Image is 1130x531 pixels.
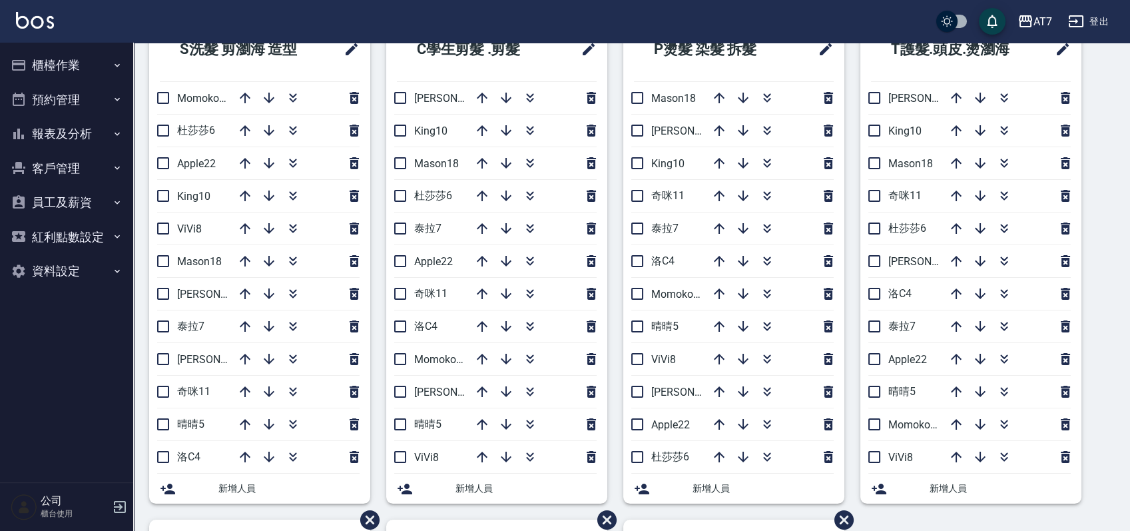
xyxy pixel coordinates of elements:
[888,451,913,464] span: ViVi8
[414,125,447,137] span: King10
[149,474,370,504] div: 新增人員
[177,157,216,170] span: Apple22
[693,482,834,496] span: 新增人員
[41,494,109,508] h5: 公司
[11,494,37,520] img: Person
[930,482,1071,496] span: 新增人員
[888,92,974,105] span: [PERSON_NAME]2
[177,223,202,235] span: ViVi8
[573,33,597,65] span: 修改班表的標題
[386,474,607,504] div: 新增人員
[651,189,685,202] span: 奇咪11
[651,222,679,235] span: 泰拉7
[979,8,1005,35] button: save
[871,25,1037,73] h2: T護髮.頭皮.燙瀏海
[414,451,439,464] span: ViVi8
[651,320,679,332] span: 晴晴5
[177,92,231,105] span: Momoko12
[1012,8,1057,35] button: AT7
[5,185,128,220] button: 員工及薪資
[623,474,844,504] div: 新增人員
[414,287,447,300] span: 奇咪11
[414,418,441,430] span: 晴晴5
[651,288,705,300] span: Momoko12
[5,83,128,117] button: 預約管理
[160,25,326,73] h2: S洗髮 剪瀏海 造型
[414,157,459,170] span: Mason18
[888,255,974,268] span: [PERSON_NAME]9
[888,320,916,332] span: 泰拉7
[651,418,690,431] span: Apple22
[651,353,676,366] span: ViVi8
[651,450,689,463] span: 杜莎莎6
[455,482,597,496] span: 新增人員
[888,222,926,235] span: 杜莎莎6
[397,25,556,73] h2: C學生剪髮 .剪髮
[414,353,468,366] span: Momoko12
[177,190,210,203] span: King10
[651,125,737,137] span: [PERSON_NAME]9
[414,222,441,235] span: 泰拉7
[888,125,922,137] span: King10
[5,151,128,186] button: 客戶管理
[651,157,685,170] span: King10
[414,189,452,202] span: 杜莎莎6
[16,12,54,29] img: Logo
[651,386,737,398] span: [PERSON_NAME]2
[5,220,128,255] button: 紅利點數設定
[5,254,128,288] button: 資料設定
[860,474,1081,504] div: 新增人員
[414,386,500,398] span: [PERSON_NAME]2
[5,117,128,151] button: 報表及分析
[5,48,128,83] button: 櫃檯作業
[177,255,222,268] span: Mason18
[177,418,204,430] span: 晴晴5
[888,189,922,202] span: 奇咪11
[634,25,793,73] h2: P燙髮 染髮 拆髮
[414,255,453,268] span: Apple22
[414,320,437,332] span: 洛C4
[177,385,210,398] span: 奇咪11
[41,508,109,520] p: 櫃台使用
[336,33,360,65] span: 修改班表的標題
[888,418,942,431] span: Momoko12
[888,353,927,366] span: Apple22
[177,353,263,366] span: [PERSON_NAME]2
[1033,13,1052,30] div: AT7
[177,124,215,137] span: 杜莎莎6
[177,288,263,300] span: [PERSON_NAME]9
[1047,33,1071,65] span: 修改班表的標題
[177,450,200,463] span: 洛C4
[414,92,500,105] span: [PERSON_NAME]9
[651,92,696,105] span: Mason18
[177,320,204,332] span: 泰拉7
[810,33,834,65] span: 修改班表的標題
[888,385,916,398] span: 晴晴5
[1063,9,1114,34] button: 登出
[651,255,675,267] span: 洛C4
[888,157,933,170] span: Mason18
[888,287,912,300] span: 洛C4
[218,482,360,496] span: 新增人員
